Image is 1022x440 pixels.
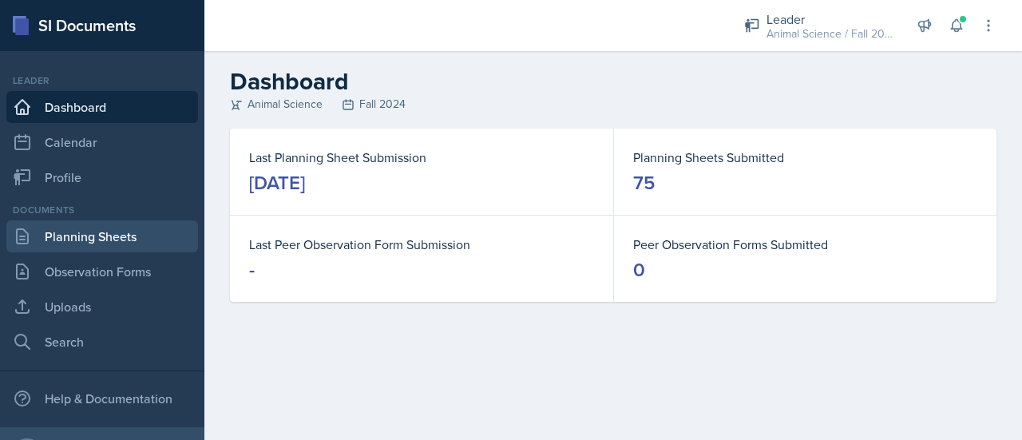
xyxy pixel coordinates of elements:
[6,91,198,123] a: Dashboard
[6,73,198,88] div: Leader
[6,326,198,358] a: Search
[249,170,305,196] div: [DATE]
[6,256,198,287] a: Observation Forms
[6,203,198,217] div: Documents
[633,170,655,196] div: 75
[230,96,996,113] div: Animal Science Fall 2024
[6,161,198,193] a: Profile
[766,10,894,29] div: Leader
[249,257,255,283] div: -
[766,26,894,42] div: Animal Science / Fall 2024
[6,126,198,158] a: Calendar
[6,291,198,323] a: Uploads
[249,148,594,167] dt: Last Planning Sheet Submission
[6,383,198,414] div: Help & Documentation
[230,67,996,96] h2: Dashboard
[633,148,977,167] dt: Planning Sheets Submitted
[633,257,645,283] div: 0
[249,235,594,254] dt: Last Peer Observation Form Submission
[633,235,977,254] dt: Peer Observation Forms Submitted
[6,220,198,252] a: Planning Sheets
